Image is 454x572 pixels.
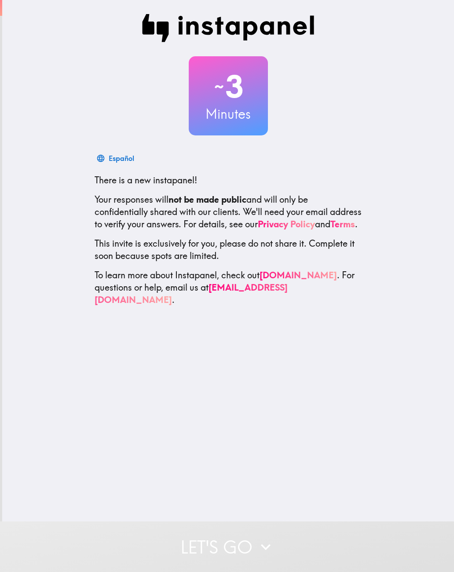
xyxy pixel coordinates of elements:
[95,282,288,305] a: [EMAIL_ADDRESS][DOMAIN_NAME]
[260,270,337,281] a: [DOMAIN_NAME]
[189,105,268,123] h3: Minutes
[95,193,362,230] p: Your responses will and will only be confidentially shared with our clients. We'll need your emai...
[95,269,362,306] p: To learn more about Instapanel, check out . For questions or help, email us at .
[213,73,225,100] span: ~
[142,14,315,42] img: Instapanel
[330,219,355,230] a: Terms
[258,219,315,230] a: Privacy Policy
[95,175,197,186] span: There is a new instapanel!
[95,149,138,167] button: Español
[189,69,268,105] h2: 3
[168,194,246,205] b: not be made public
[109,152,134,164] div: Español
[95,237,362,262] p: This invite is exclusively for you, please do not share it. Complete it soon because spots are li...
